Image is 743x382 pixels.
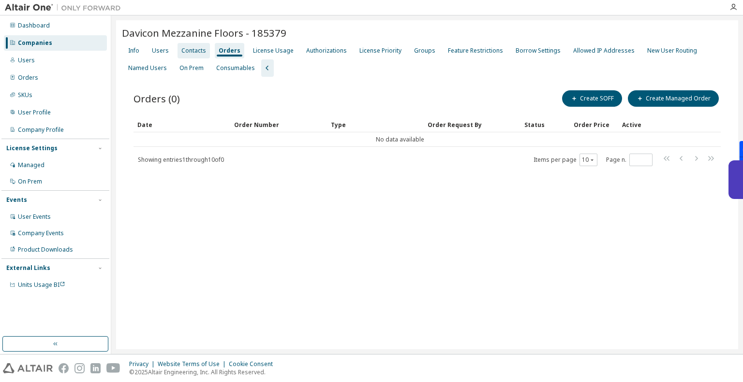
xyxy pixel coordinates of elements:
div: Active [622,117,663,132]
div: Info [128,47,139,55]
div: Named Users [128,64,167,72]
div: Date [137,117,226,132]
div: Authorizations [306,47,347,55]
button: Create Managed Order [628,90,719,107]
div: Contacts [181,47,206,55]
div: Cookie Consent [229,360,279,368]
div: Users [18,57,35,64]
span: Units Usage BI [18,281,65,289]
div: Company Events [18,229,64,237]
div: Managed [18,161,45,169]
div: License Settings [6,144,58,152]
div: User Events [18,213,51,221]
span: Orders (0) [134,92,180,105]
div: Order Request By [428,117,517,132]
div: Events [6,196,27,204]
div: Orders [219,47,240,55]
span: Items per page [534,154,597,166]
div: Product Downloads [18,246,73,254]
img: instagram.svg [74,363,85,373]
div: On Prem [18,178,42,185]
div: Dashboard [18,22,50,29]
div: Company Profile [18,126,64,134]
div: License Usage [253,47,294,55]
div: User Profile [18,109,51,116]
div: Consumables [216,64,255,72]
span: Davicon Mezzanine Floors - 185379 [122,26,286,40]
img: altair_logo.svg [3,363,53,373]
div: Order Price [574,117,614,132]
img: linkedin.svg [90,363,101,373]
img: facebook.svg [59,363,69,373]
div: Orders [18,74,38,82]
div: Privacy [129,360,158,368]
img: Altair One [5,3,126,13]
img: youtube.svg [106,363,120,373]
div: Type [331,117,420,132]
div: License Priority [359,47,401,55]
div: Status [524,117,566,132]
div: Users [152,47,169,55]
div: SKUs [18,91,32,99]
div: Allowed IP Addresses [573,47,635,55]
div: Companies [18,39,52,47]
div: New User Routing [647,47,697,55]
div: Order Number [234,117,323,132]
td: No data available [134,132,667,147]
button: Create SOFF [562,90,622,107]
span: Page n. [606,154,653,166]
div: Feature Restrictions [448,47,503,55]
span: Showing entries 1 through 10 of 0 [138,156,224,164]
div: Website Terms of Use [158,360,229,368]
div: On Prem [179,64,204,72]
button: 10 [582,156,595,164]
div: Groups [414,47,435,55]
div: External Links [6,264,50,272]
div: Borrow Settings [516,47,561,55]
p: © 2025 Altair Engineering, Inc. All Rights Reserved. [129,368,279,376]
